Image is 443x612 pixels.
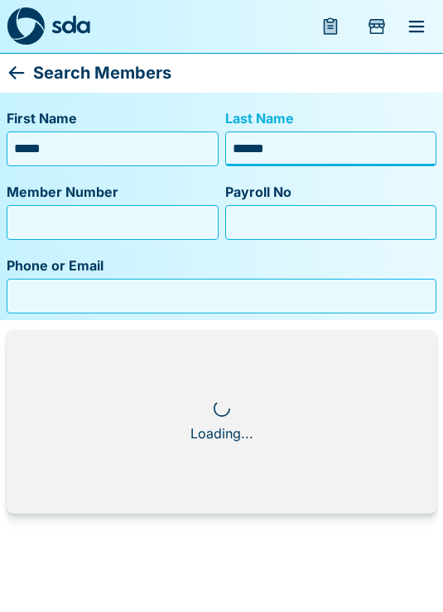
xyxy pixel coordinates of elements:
[51,15,90,34] img: sda-logotype.svg
[225,109,437,128] label: Last Name
[397,7,436,46] button: menu
[7,7,45,45] img: sda-logo-dark.svg
[7,109,219,128] label: First Name
[190,423,253,443] div: Loading...
[357,7,397,46] button: Add Store Visit
[7,256,436,275] label: Phone or Email
[33,60,171,86] p: Search Members
[225,183,437,202] label: Payroll No
[311,7,350,46] button: menu
[7,183,219,202] label: Member Number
